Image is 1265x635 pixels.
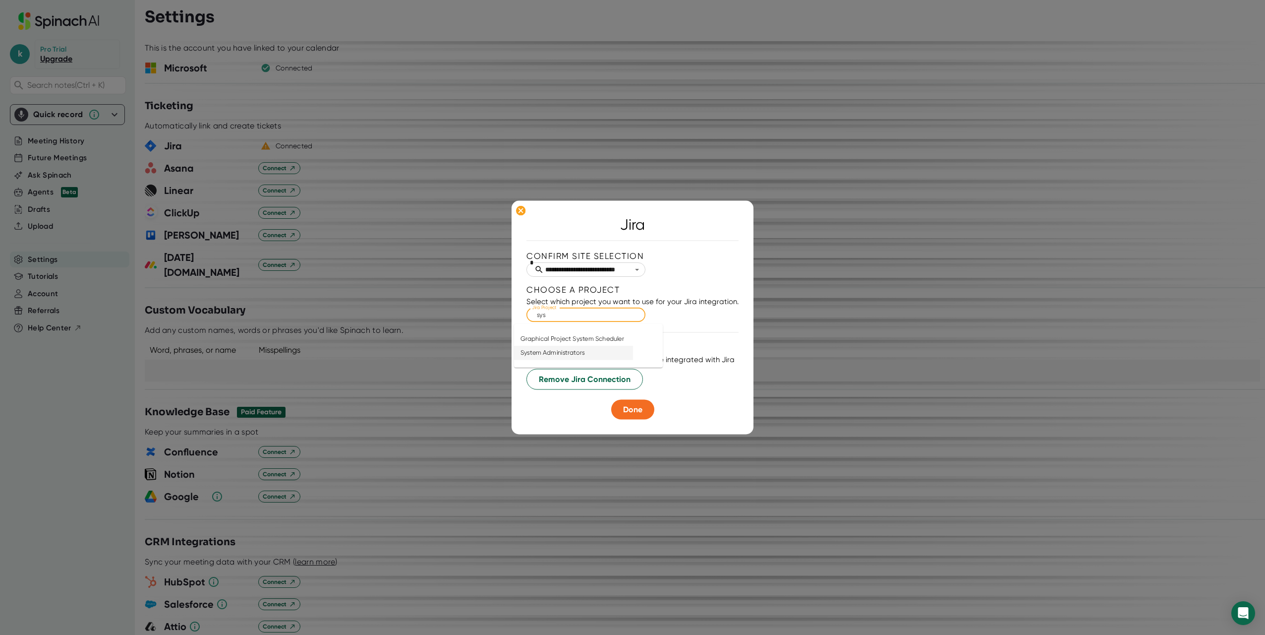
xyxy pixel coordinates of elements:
div: Select a project [526,308,645,322]
div: Open Intercom Messenger [1231,601,1255,625]
span: Remove Jira Connection [539,374,631,385]
div: Confirm Site Selection [526,251,739,261]
div: Jira [620,216,645,233]
button: Open [632,264,642,275]
li: Graphical Project System Scheduler [514,331,633,346]
div: Choose a project [526,285,739,295]
button: Done [611,400,654,420]
span: Done [623,405,642,414]
button: Remove Jira Connection [526,369,643,390]
li: System Administrators [514,346,633,360]
div: Select which project you want to use for your Jira integration. [526,297,739,306]
input: Jira Project [534,309,637,320]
